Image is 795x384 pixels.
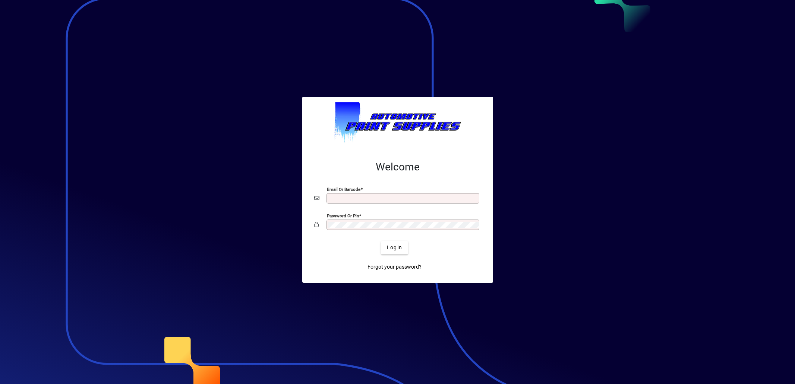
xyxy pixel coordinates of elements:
span: Login [387,244,402,252]
button: Login [381,241,408,255]
mat-label: Email or Barcode [327,186,360,192]
a: Forgot your password? [365,260,425,274]
mat-label: Password or Pin [327,213,359,218]
h2: Welcome [314,161,481,173]
span: Forgot your password? [367,263,422,271]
